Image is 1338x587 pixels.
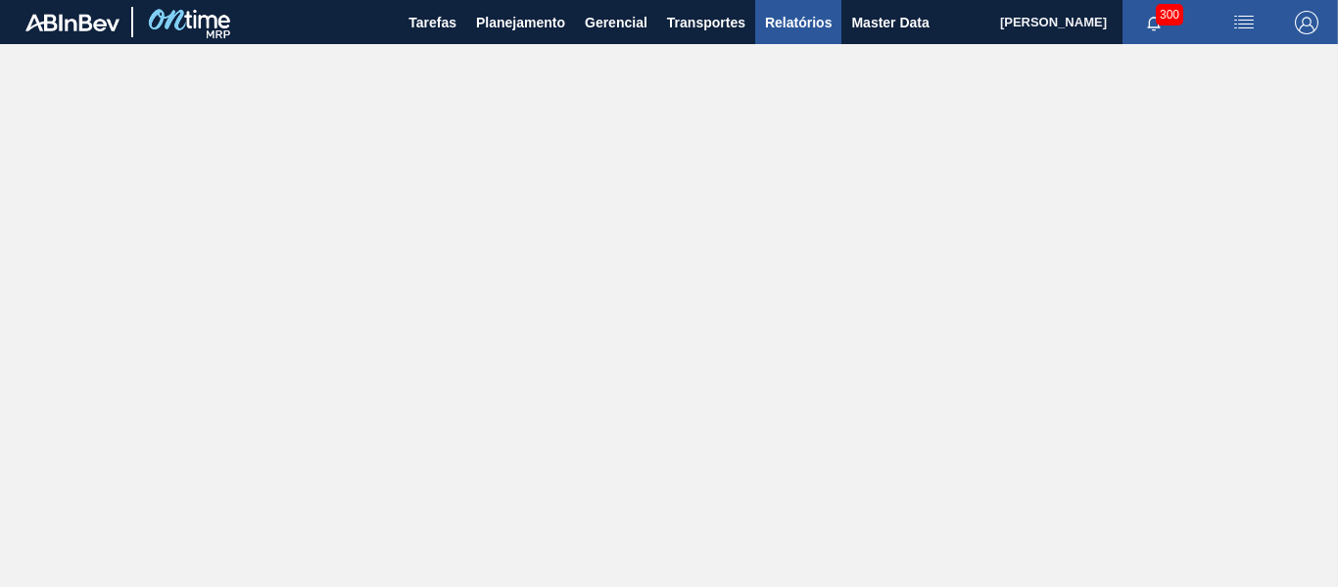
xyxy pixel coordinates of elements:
[765,11,832,34] span: Relatórios
[1232,11,1256,34] img: userActions
[1123,9,1185,36] button: Notificações
[408,11,456,34] span: Tarefas
[1295,11,1318,34] img: Logout
[1156,4,1183,25] span: 300
[476,11,565,34] span: Planejamento
[851,11,929,34] span: Master Data
[25,14,119,31] img: TNhmsLtSVTkK8tSr43FrP2fwEKptu5GPRR3wAAAABJRU5ErkJggg==
[667,11,745,34] span: Transportes
[585,11,647,34] span: Gerencial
